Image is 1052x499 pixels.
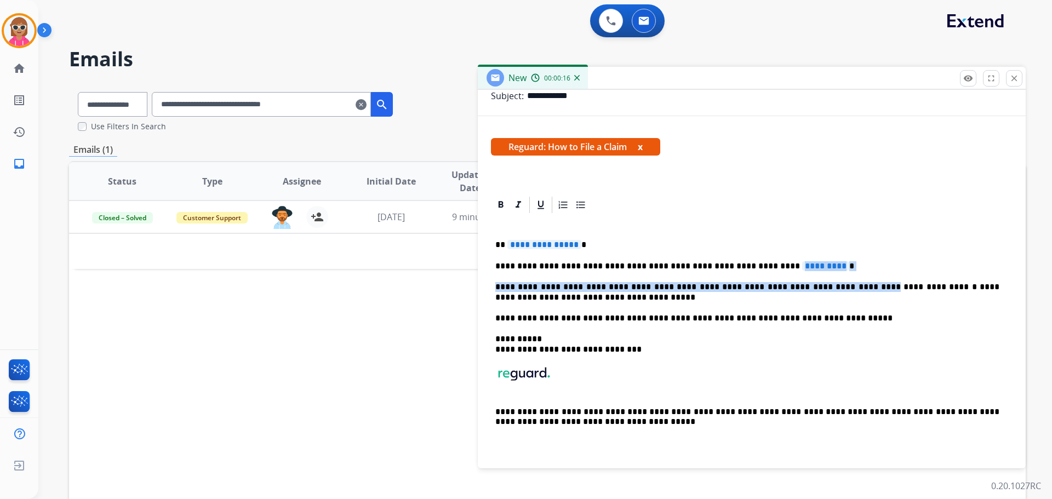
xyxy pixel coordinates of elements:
label: Use Filters In Search [91,121,166,132]
span: Closed – Solved [92,212,153,223]
div: Bullet List [573,197,589,213]
mat-icon: search [375,98,388,111]
mat-icon: home [13,62,26,75]
div: Underline [533,197,549,213]
mat-icon: inbox [13,157,26,170]
mat-icon: fullscreen [986,73,996,83]
div: Bold [493,197,509,213]
div: Ordered List [555,197,571,213]
mat-icon: remove_red_eye [963,73,973,83]
span: New [508,72,527,84]
mat-icon: list_alt [13,94,26,107]
p: 0.20.1027RC [991,479,1041,492]
span: 9 minutes ago [452,211,511,223]
span: Customer Support [176,212,248,223]
span: Updated Date [445,168,495,194]
span: Initial Date [367,175,416,188]
span: Status [108,175,136,188]
div: Italic [510,197,527,213]
mat-icon: history [13,125,26,139]
img: agent-avatar [271,206,293,229]
span: Type [202,175,222,188]
mat-icon: close [1009,73,1019,83]
img: avatar [4,15,35,46]
mat-icon: person_add [311,210,324,223]
h2: Emails [69,48,1026,70]
p: Subject: [491,89,524,102]
span: Assignee [283,175,321,188]
span: [DATE] [378,211,405,223]
p: Emails (1) [69,143,117,157]
button: x [638,140,643,153]
span: Reguard: How to File a Claim [491,138,660,156]
mat-icon: clear [356,98,367,111]
span: 00:00:16 [544,74,570,83]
